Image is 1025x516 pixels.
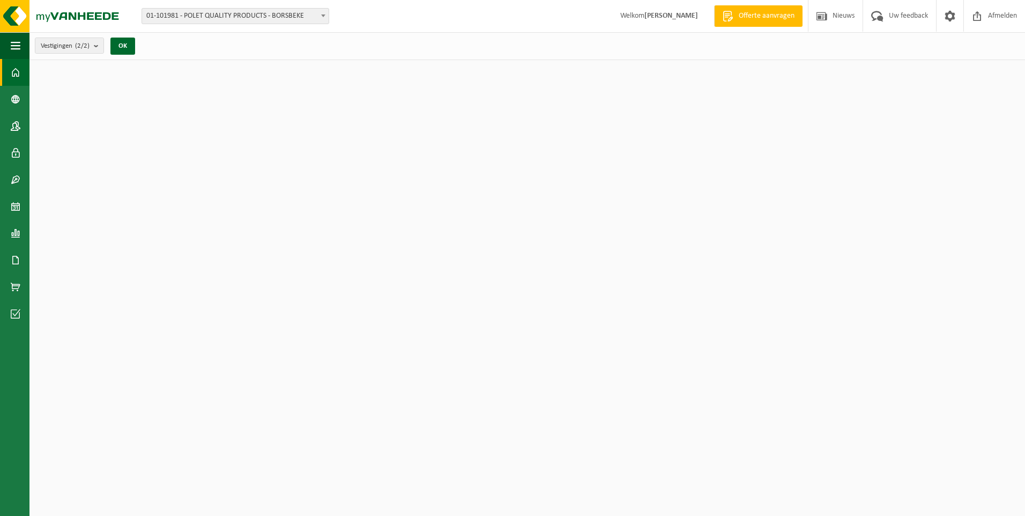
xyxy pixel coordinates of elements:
span: Offerte aanvragen [736,11,797,21]
button: Vestigingen(2/2) [35,38,104,54]
span: 01-101981 - POLET QUALITY PRODUCTS - BORSBEKE [142,8,329,24]
button: OK [110,38,135,55]
span: Vestigingen [41,38,90,54]
strong: [PERSON_NAME] [644,12,698,20]
a: Offerte aanvragen [714,5,803,27]
count: (2/2) [75,42,90,49]
span: 01-101981 - POLET QUALITY PRODUCTS - BORSBEKE [142,9,329,24]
